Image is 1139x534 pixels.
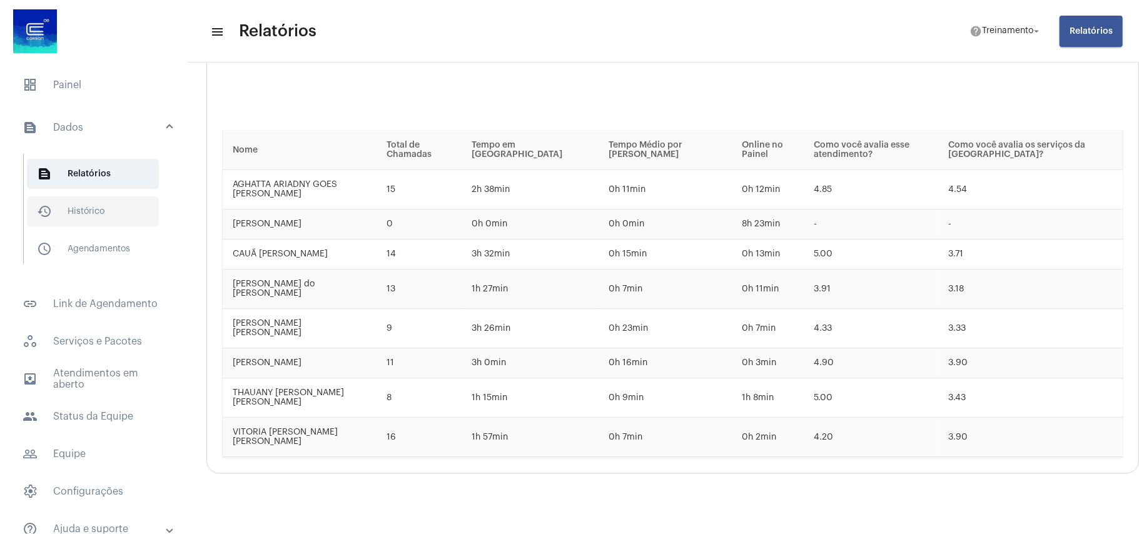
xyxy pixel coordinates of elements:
td: 3h 26min [462,309,599,348]
td: 0h 11min [732,270,804,309]
td: 0h 7min [732,309,804,348]
td: 4.54 [938,170,1123,209]
mat-icon: sidenav icon [23,371,38,386]
td: 0h 11min [599,170,732,209]
div: sidenav iconDados [8,148,187,281]
td: 13 [377,270,462,309]
span: Painel [13,70,175,100]
button: Relatórios [1060,16,1123,47]
span: Relatórios [1070,27,1113,36]
td: 0h 0min [462,209,599,239]
span: Serviços e Pacotes [13,326,175,356]
td: 3.90 [938,348,1123,378]
td: 9 [377,309,462,348]
td: 0 [377,209,462,239]
span: Configurações [13,476,175,506]
th: Tempo Médio por [PERSON_NAME] [599,131,732,170]
span: Link de Agendamento [13,289,175,319]
td: 0h 7min [599,418,732,457]
span: Agendamentos [27,234,159,264]
mat-icon: help [969,25,982,38]
th: Tempo em [GEOGRAPHIC_DATA] [462,131,599,170]
td: [PERSON_NAME] do [PERSON_NAME] [223,270,377,309]
td: 14 [377,239,462,270]
td: 3.33 [938,309,1123,348]
td: 4.33 [804,309,938,348]
span: Equipe [13,439,175,469]
td: 0h 23min [599,309,732,348]
span: sidenav icon [23,78,38,93]
td: 3.18 [938,270,1123,309]
span: sidenav icon [23,334,38,349]
span: Histórico [27,196,159,226]
td: [PERSON_NAME] [223,348,377,378]
td: 3h 0min [462,348,599,378]
td: 5.00 [804,239,938,270]
span: Status da Equipe [13,401,175,431]
td: 3h 32min [462,239,599,270]
td: 3.90 [938,418,1123,457]
mat-icon: sidenav icon [23,409,38,424]
td: 4.20 [804,418,938,457]
span: Relatórios [239,21,316,41]
td: AGHATTA ARIADNY GOES [PERSON_NAME] [223,170,377,209]
td: CAUÃ [PERSON_NAME] [223,239,377,270]
td: 8h 23min [732,209,804,239]
td: 0h 15min [599,239,732,270]
span: Treinamento [982,27,1033,36]
td: 8 [377,378,462,418]
td: VITORIA [PERSON_NAME] [PERSON_NAME] [223,418,377,457]
mat-icon: sidenav icon [37,241,52,256]
th: Total de Chamadas [377,131,462,170]
td: 1h 8min [732,378,804,418]
th: Como você avalia os serviços da [GEOGRAPHIC_DATA]? [938,131,1123,170]
td: [PERSON_NAME] [223,209,377,239]
td: 0h 2min [732,418,804,457]
img: d4669ae0-8c07-2337-4f67-34b0df7f5ae4.jpeg [10,6,60,56]
h3: Utilização da Ferramenta [236,43,1123,105]
th: Nome [223,131,377,170]
mat-icon: sidenav icon [210,24,223,39]
td: 0h 7min [599,270,732,309]
td: 0h 13min [732,239,804,270]
mat-icon: sidenav icon [37,204,52,219]
mat-expansion-panel-header: sidenav iconDados [8,108,187,148]
td: 1h 57min [462,418,599,457]
td: 0h 16min [599,348,732,378]
mat-icon: sidenav icon [23,120,38,135]
td: 3.71 [938,239,1123,270]
td: 3.91 [804,270,938,309]
td: 0h 0min [599,209,732,239]
mat-icon: sidenav icon [23,446,38,461]
td: 11 [377,348,462,378]
mat-panel-title: Dados [23,120,167,135]
td: 3.43 [938,378,1123,418]
td: 1h 15min [462,378,599,418]
mat-icon: sidenav icon [37,166,52,181]
td: - [938,209,1123,239]
mat-icon: arrow_drop_down [1031,26,1042,37]
td: 5.00 [804,378,938,418]
td: 4.85 [804,170,938,209]
th: Como você avalia esse atendimento? [804,131,938,170]
th: Online no Painel [732,131,804,170]
td: 4.90 [804,348,938,378]
td: 2h 38min [462,170,599,209]
td: - [804,209,938,239]
mat-icon: sidenav icon [23,296,38,311]
span: sidenav icon [23,484,38,499]
td: 0h 12min [732,170,804,209]
td: 16 [377,418,462,457]
button: Treinamento [962,19,1050,44]
span: Relatórios [27,159,159,189]
td: 0h 3min [732,348,804,378]
td: 15 [377,170,462,209]
span: Atendimentos em aberto [13,364,175,394]
td: 1h 27min [462,270,599,309]
td: 0h 9min [599,378,732,418]
td: THAUANY [PERSON_NAME] [PERSON_NAME] [223,378,377,418]
td: [PERSON_NAME] [PERSON_NAME] [223,309,377,348]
